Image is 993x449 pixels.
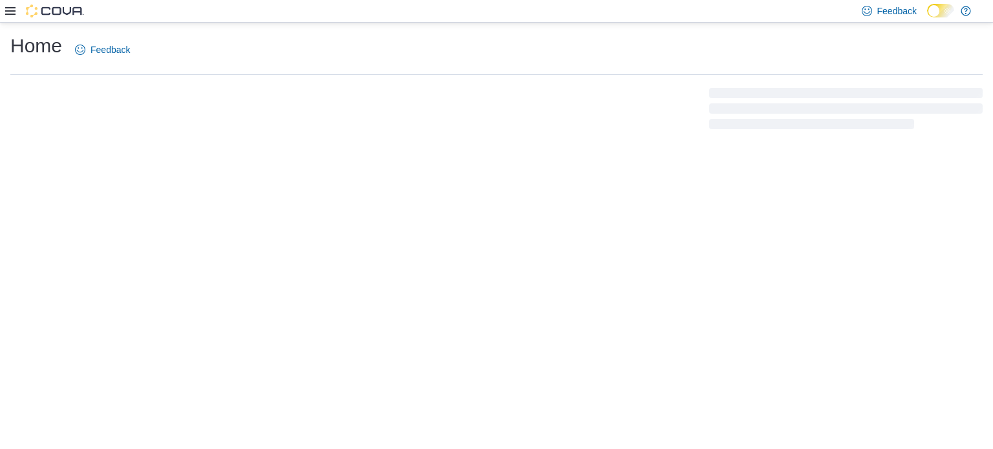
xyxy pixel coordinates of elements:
span: Loading [709,90,983,132]
input: Dark Mode [927,4,954,17]
a: Feedback [70,37,135,63]
span: Feedback [91,43,130,56]
span: Feedback [877,5,917,17]
h1: Home [10,33,62,59]
span: Dark Mode [927,17,928,18]
img: Cova [26,5,84,17]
